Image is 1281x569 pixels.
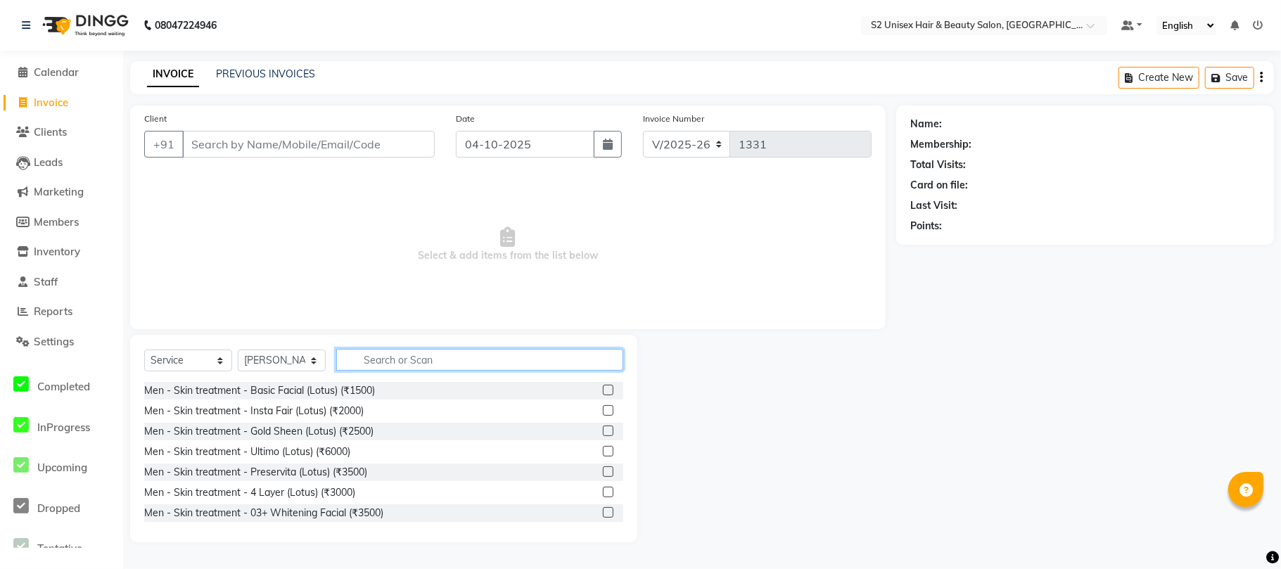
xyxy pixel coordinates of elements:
[910,158,966,172] div: Total Visits:
[34,185,84,198] span: Marketing
[147,62,199,87] a: INVOICE
[34,305,72,318] span: Reports
[37,421,90,434] span: InProgress
[37,501,80,515] span: Dropped
[4,124,120,141] a: Clients
[34,96,68,109] span: Invoice
[4,65,120,81] a: Calendar
[34,155,63,169] span: Leads
[216,68,315,80] a: PREVIOUS INVOICES
[1205,67,1254,89] button: Save
[336,349,623,371] input: Search or Scan
[456,113,475,125] label: Date
[910,137,971,152] div: Membership:
[144,131,184,158] button: +91
[144,174,872,315] span: Select & add items from the list below
[144,465,367,480] div: Men - Skin treatment - Preservita (Lotus) (₹3500)
[34,245,80,258] span: Inventory
[34,275,58,288] span: Staff
[4,184,120,200] a: Marketing
[36,6,132,45] img: logo
[910,198,957,213] div: Last Visit:
[4,274,120,290] a: Staff
[34,335,74,348] span: Settings
[37,461,87,474] span: Upcoming
[4,95,120,111] a: Invoice
[4,244,120,260] a: Inventory
[144,485,355,500] div: Men - Skin treatment - 4 Layer (Lotus) (₹3000)
[155,6,217,45] b: 08047224946
[910,219,942,234] div: Points:
[144,113,167,125] label: Client
[37,380,90,393] span: Completed
[37,542,82,555] span: Tentative
[34,65,79,79] span: Calendar
[144,445,350,459] div: Men - Skin treatment - Ultimo (Lotus) (₹6000)
[34,125,67,139] span: Clients
[4,304,120,320] a: Reports
[34,215,79,229] span: Members
[182,131,435,158] input: Search by Name/Mobile/Email/Code
[144,404,364,418] div: Men - Skin treatment - Insta Fair (Lotus) (₹2000)
[144,424,374,439] div: Men - Skin treatment - Gold Sheen (Lotus) (₹2500)
[4,334,120,350] a: Settings
[4,155,120,171] a: Leads
[910,117,942,132] div: Name:
[910,178,968,193] div: Card on file:
[4,215,120,231] a: Members
[144,506,383,520] div: Men - Skin treatment - 03+ Whitening Facial (₹3500)
[1119,67,1199,89] button: Create New
[643,113,704,125] label: Invoice Number
[144,383,375,398] div: Men - Skin treatment - Basic Facial (Lotus) (₹1500)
